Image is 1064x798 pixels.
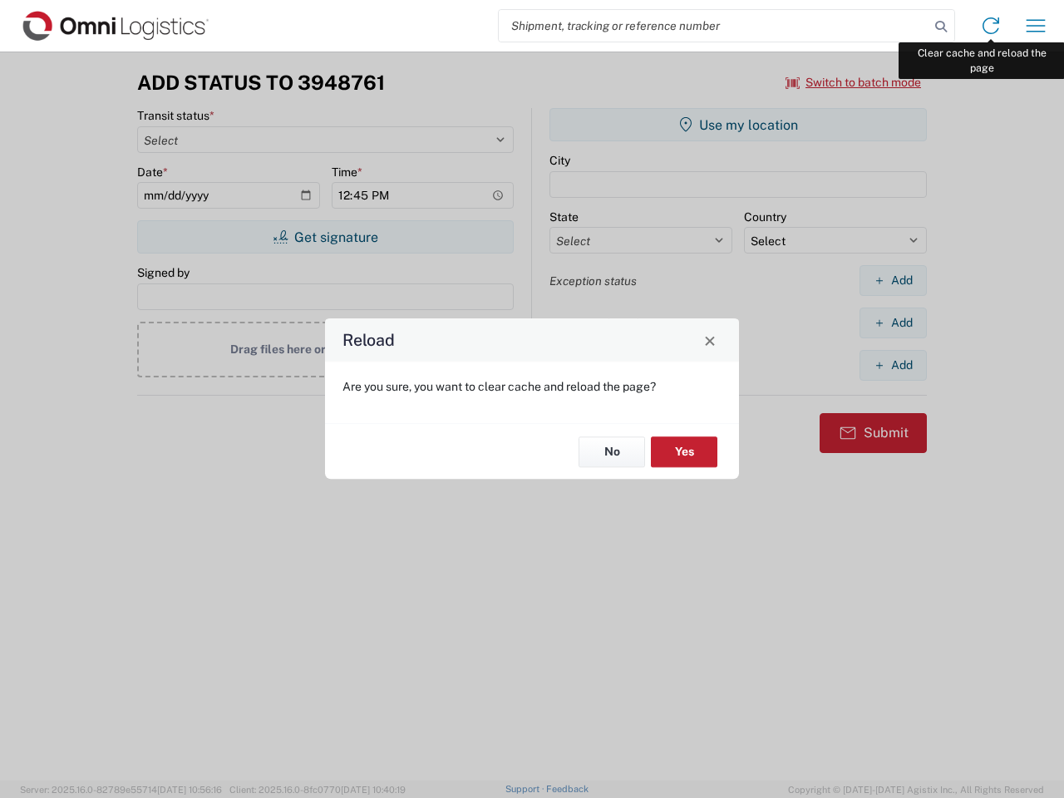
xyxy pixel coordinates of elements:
h4: Reload [342,328,395,352]
button: No [579,436,645,467]
button: Close [698,328,722,352]
p: Are you sure, you want to clear cache and reload the page? [342,379,722,394]
input: Shipment, tracking or reference number [499,10,929,42]
button: Yes [651,436,717,467]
